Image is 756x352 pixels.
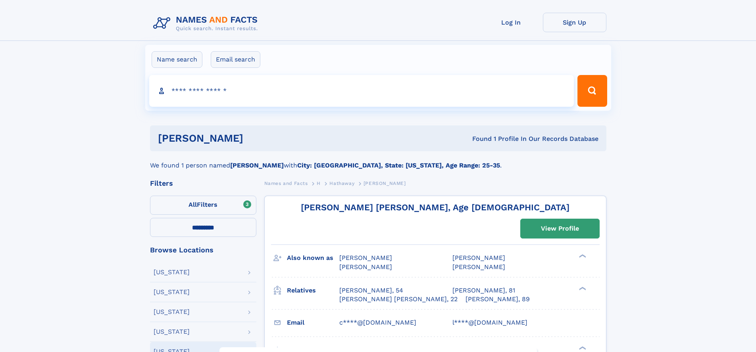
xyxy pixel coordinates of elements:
[541,219,579,238] div: View Profile
[150,180,256,187] div: Filters
[158,133,358,143] h1: [PERSON_NAME]
[577,286,587,291] div: ❯
[577,75,607,107] button: Search Button
[189,201,197,208] span: All
[339,286,403,295] a: [PERSON_NAME], 54
[152,51,202,68] label: Name search
[264,178,308,188] a: Names and Facts
[339,263,392,271] span: [PERSON_NAME]
[301,202,569,212] a: [PERSON_NAME] [PERSON_NAME], Age [DEMOGRAPHIC_DATA]
[150,151,606,170] div: We found 1 person named with .
[479,13,543,32] a: Log In
[154,289,190,295] div: [US_STATE]
[150,246,256,254] div: Browse Locations
[358,135,598,143] div: Found 1 Profile In Our Records Database
[287,284,339,297] h3: Relatives
[577,345,587,350] div: ❯
[339,254,392,262] span: [PERSON_NAME]
[577,254,587,259] div: ❯
[317,178,321,188] a: H
[150,13,264,34] img: Logo Names and Facts
[452,254,505,262] span: [PERSON_NAME]
[287,316,339,329] h3: Email
[466,295,530,304] a: [PERSON_NAME], 89
[150,196,256,215] label: Filters
[154,269,190,275] div: [US_STATE]
[329,181,354,186] span: Hathaway
[149,75,574,107] input: search input
[364,181,406,186] span: [PERSON_NAME]
[452,263,505,271] span: [PERSON_NAME]
[521,219,599,238] a: View Profile
[543,13,606,32] a: Sign Up
[329,178,354,188] a: Hathaway
[287,251,339,265] h3: Also known as
[317,181,321,186] span: H
[154,329,190,335] div: [US_STATE]
[452,286,515,295] a: [PERSON_NAME], 81
[211,51,260,68] label: Email search
[154,309,190,315] div: [US_STATE]
[297,162,500,169] b: City: [GEOGRAPHIC_DATA], State: [US_STATE], Age Range: 25-35
[230,162,284,169] b: [PERSON_NAME]
[339,295,458,304] a: [PERSON_NAME] [PERSON_NAME], 22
